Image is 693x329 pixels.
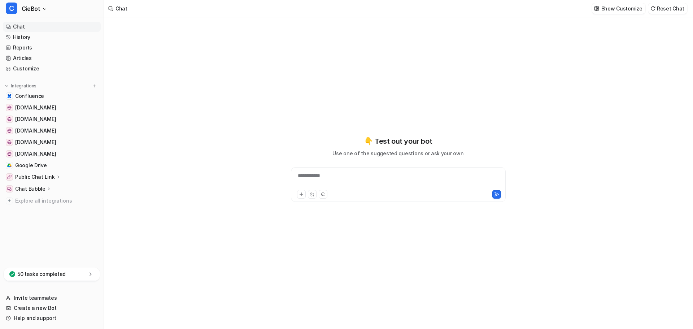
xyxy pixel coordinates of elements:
[15,92,44,100] span: Confluence
[3,149,101,159] a: software.ciemetric.com[DOMAIN_NAME]
[648,3,687,14] button: Reset Chat
[15,127,56,134] span: [DOMAIN_NAME]
[3,293,101,303] a: Invite teammates
[3,91,101,101] a: ConfluenceConfluence
[3,126,101,136] a: app.cieblink.com[DOMAIN_NAME]
[650,6,655,11] img: reset
[7,175,12,179] img: Public Chat Link
[7,187,12,191] img: Chat Bubble
[3,196,101,206] a: Explore all integrations
[15,185,45,192] p: Chat Bubble
[3,303,101,313] a: Create a new Bot
[6,3,17,14] span: C
[6,197,13,204] img: explore all integrations
[22,4,40,14] span: CieBot
[3,137,101,147] a: ciemetric.com[DOMAIN_NAME]
[3,43,101,53] a: Reports
[364,136,432,147] p: 👇 Test out your bot
[3,82,39,90] button: Integrations
[7,129,12,133] img: app.cieblink.com
[15,116,56,123] span: [DOMAIN_NAME]
[4,83,9,88] img: expand menu
[92,83,97,88] img: menu_add.svg
[3,53,101,63] a: Articles
[17,270,66,278] p: 50 tasks completed
[3,313,101,323] a: Help and support
[15,150,56,157] span: [DOMAIN_NAME]
[7,105,12,110] img: cienapps.com
[3,32,101,42] a: History
[601,5,642,12] p: Show Customize
[3,103,101,113] a: cienapps.com[DOMAIN_NAME]
[15,173,55,181] p: Public Chat Link
[7,152,12,156] img: software.ciemetric.com
[3,160,101,170] a: Google DriveGoogle Drive
[15,195,98,207] span: Explore all integrations
[15,162,47,169] span: Google Drive
[3,64,101,74] a: Customize
[3,114,101,124] a: cieblink.com[DOMAIN_NAME]
[115,5,127,12] div: Chat
[3,22,101,32] a: Chat
[594,6,599,11] img: customize
[332,150,463,157] p: Use one of the suggested questions or ask your own
[7,163,12,168] img: Google Drive
[15,104,56,111] span: [DOMAIN_NAME]
[7,117,12,121] img: cieblink.com
[7,94,12,98] img: Confluence
[11,83,36,89] p: Integrations
[592,3,645,14] button: Show Customize
[7,140,12,144] img: ciemetric.com
[15,139,56,146] span: [DOMAIN_NAME]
